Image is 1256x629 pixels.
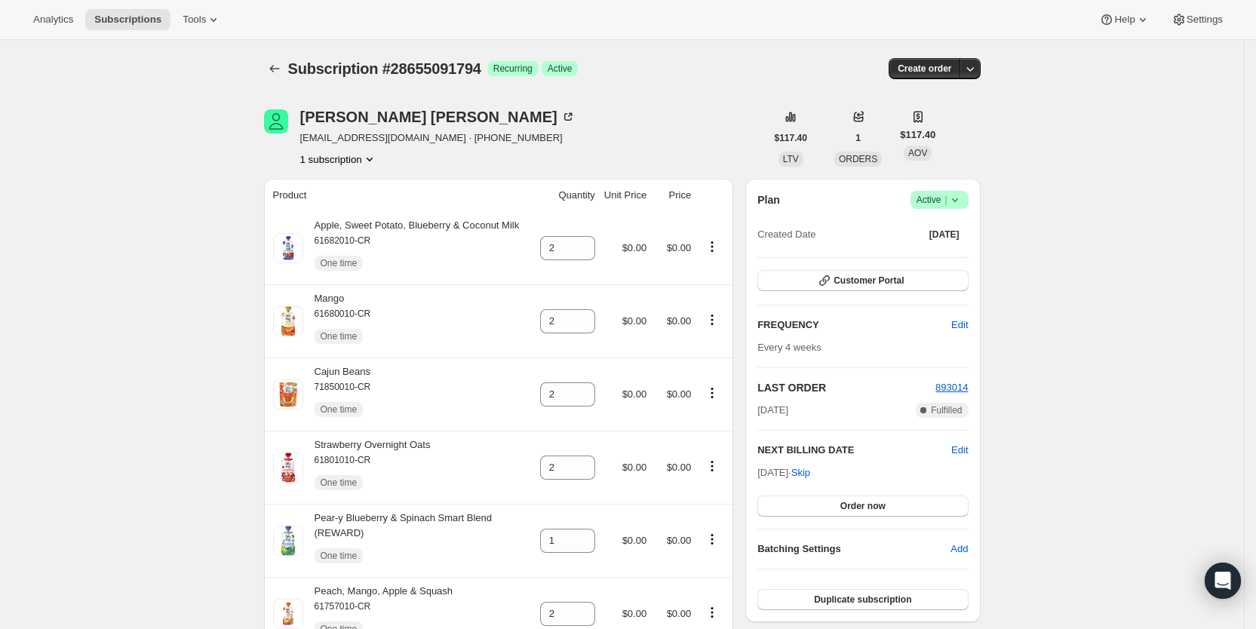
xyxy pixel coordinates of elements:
[622,462,647,473] span: $0.00
[600,179,651,212] th: Unit Price
[757,227,815,242] span: Created Date
[931,404,962,416] span: Fulfilled
[315,235,371,246] small: 61682010-CR
[24,9,82,30] button: Analytics
[782,461,819,485] button: Skip
[622,535,647,546] span: $0.00
[1090,9,1159,30] button: Help
[264,109,288,133] span: Brooke M Summers
[900,127,935,143] span: $117.40
[303,364,371,425] div: Cajun Beans
[315,382,371,392] small: 71850010-CR
[766,127,816,149] button: $117.40
[757,342,821,353] span: Every 4 weeks
[942,313,977,337] button: Edit
[321,403,358,416] span: One time
[300,152,377,167] button: Product actions
[757,403,788,418] span: [DATE]
[855,132,861,144] span: 1
[1205,563,1241,599] div: Open Intercom Messenger
[700,311,724,328] button: Product actions
[288,60,481,77] span: Subscription #28655091794
[700,604,724,621] button: Product actions
[667,388,692,400] span: $0.00
[929,229,960,241] span: [DATE]
[839,154,877,164] span: ORDERS
[303,218,520,278] div: Apple, Sweet Potato, Blueberry & Coconut Milk
[667,535,692,546] span: $0.00
[273,453,303,483] img: product img
[622,388,647,400] span: $0.00
[174,9,230,30] button: Tools
[814,594,911,606] span: Duplicate subscription
[273,599,303,629] img: product img
[775,132,807,144] span: $117.40
[321,257,358,269] span: One time
[273,379,303,410] img: product img
[300,109,576,124] div: [PERSON_NAME] [PERSON_NAME]
[273,526,303,556] img: product img
[757,192,780,207] h2: Plan
[273,306,303,336] img: product img
[667,462,692,473] span: $0.00
[700,531,724,548] button: Product actions
[667,315,692,327] span: $0.00
[889,58,960,79] button: Create order
[321,330,358,342] span: One time
[264,58,285,79] button: Subscriptions
[273,233,303,263] img: product img
[303,291,371,351] div: Mango
[94,14,161,26] span: Subscriptions
[315,308,371,319] small: 61680010-CR
[264,179,536,212] th: Product
[667,242,692,253] span: $0.00
[1114,14,1135,26] span: Help
[667,608,692,619] span: $0.00
[840,500,886,512] span: Order now
[757,542,950,557] h6: Batching Settings
[1187,14,1223,26] span: Settings
[757,496,968,517] button: Order now
[700,385,724,401] button: Product actions
[700,238,724,255] button: Product actions
[315,601,371,612] small: 61757010-CR
[493,63,533,75] span: Recurring
[950,542,968,557] span: Add
[1162,9,1232,30] button: Settings
[791,465,810,480] span: Skip
[920,224,969,245] button: [DATE]
[700,458,724,474] button: Product actions
[622,608,647,619] span: $0.00
[944,194,947,206] span: |
[651,179,696,212] th: Price
[846,127,870,149] button: 1
[315,455,371,465] small: 61801010-CR
[757,589,968,610] button: Duplicate subscription
[757,380,935,395] h2: LAST ORDER
[85,9,170,30] button: Subscriptions
[935,382,968,393] a: 893014
[321,477,358,489] span: One time
[917,192,963,207] span: Active
[300,130,576,146] span: [EMAIL_ADDRESS][DOMAIN_NAME] · [PHONE_NUMBER]
[908,148,927,158] span: AOV
[536,179,600,212] th: Quantity
[33,14,73,26] span: Analytics
[303,511,531,571] div: Pear-y Blueberry & Spinach Smart Blend (REWARD)
[548,63,573,75] span: Active
[898,63,951,75] span: Create order
[757,443,951,458] h2: NEXT BILLING DATE
[757,318,951,333] h2: FREQUENCY
[622,315,647,327] span: $0.00
[783,154,799,164] span: LTV
[321,550,358,562] span: One time
[951,443,968,458] button: Edit
[757,270,968,291] button: Customer Portal
[303,437,431,498] div: Strawberry Overnight Oats
[951,318,968,333] span: Edit
[622,242,647,253] span: $0.00
[757,467,810,478] span: [DATE] ·
[941,537,977,561] button: Add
